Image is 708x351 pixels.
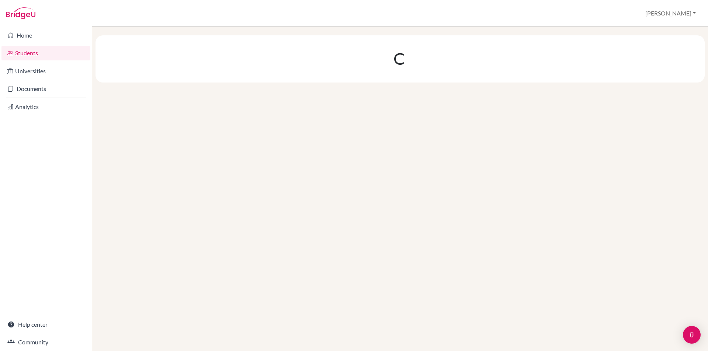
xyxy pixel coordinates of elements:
a: Universities [1,64,90,78]
a: Documents [1,81,90,96]
a: Community [1,335,90,350]
a: Home [1,28,90,43]
div: Open Intercom Messenger [683,326,701,344]
a: Help center [1,317,90,332]
a: Students [1,46,90,60]
button: [PERSON_NAME] [642,6,699,20]
a: Analytics [1,99,90,114]
img: Bridge-U [6,7,35,19]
